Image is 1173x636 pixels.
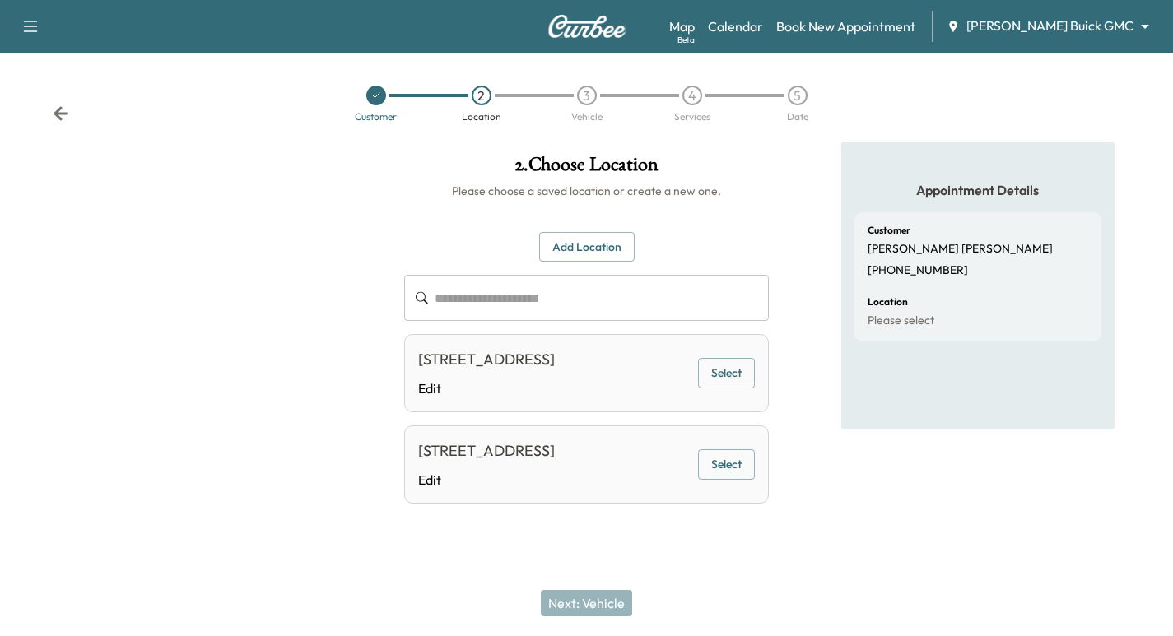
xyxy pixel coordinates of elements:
div: Services [674,112,710,122]
h6: Location [868,297,908,307]
div: Vehicle [571,112,603,122]
div: 4 [682,86,702,105]
span: [PERSON_NAME] Buick GMC [966,16,1133,35]
p: [PHONE_NUMBER] [868,263,968,278]
h1: 2 . Choose Location [404,155,769,183]
div: Back [53,105,69,122]
h5: Appointment Details [854,181,1101,199]
p: Please select [868,313,934,328]
div: 2 [472,86,491,105]
button: Select [698,358,755,388]
a: MapBeta [669,16,695,36]
a: Calendar [708,16,763,36]
h6: Customer [868,225,910,235]
div: Location [462,112,501,122]
a: Edit [418,378,555,398]
div: [STREET_ADDRESS] [418,348,555,371]
div: [STREET_ADDRESS] [418,439,555,462]
div: 3 [577,86,597,105]
button: Select [698,449,755,480]
p: [PERSON_NAME] [PERSON_NAME] [868,242,1053,257]
a: Edit [418,470,555,490]
img: Curbee Logo [547,15,626,38]
div: Customer [355,112,397,122]
div: 5 [788,86,808,105]
div: Beta [677,34,695,46]
a: Book New Appointment [776,16,915,36]
button: Add Location [539,232,635,262]
h6: Please choose a saved location or create a new one. [404,183,769,199]
div: Date [787,112,808,122]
